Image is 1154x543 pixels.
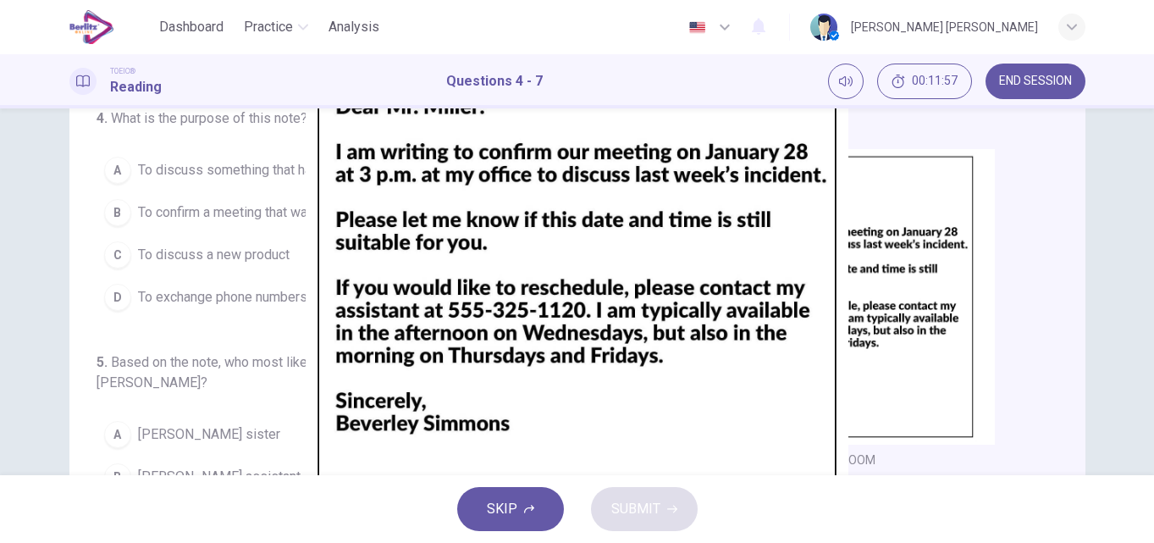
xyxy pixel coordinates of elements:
[851,17,1038,37] div: [PERSON_NAME] [PERSON_NAME]
[159,17,224,37] span: Dashboard
[69,10,114,44] img: EduSynch logo
[687,21,708,34] img: en
[1096,485,1137,526] iframe: Intercom live chat
[999,75,1072,88] span: END SESSION
[487,497,517,521] span: SKIP
[446,71,543,91] h1: Questions 4 - 7
[329,17,379,37] span: Analysis
[828,64,864,99] div: Mute
[810,14,837,41] img: Profile picture
[110,65,135,77] span: TOEIC®
[877,64,972,99] div: Hide
[244,17,293,37] span: Practice
[110,77,162,97] h1: Reading
[912,75,958,88] span: 00:11:57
